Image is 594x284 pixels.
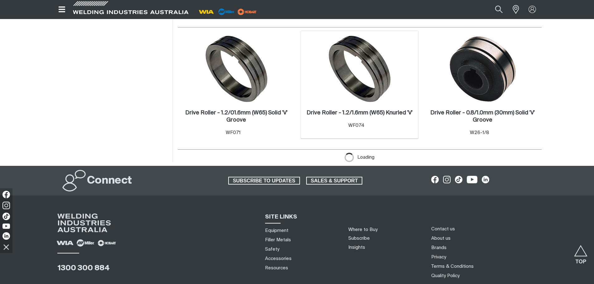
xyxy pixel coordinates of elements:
img: Drive Roller - 1.2/01.6mm (W65) Solid 'V' Groove [203,36,270,102]
a: About us [431,235,451,242]
img: TikTok [2,213,10,220]
a: Terms & Conditions [431,263,474,270]
a: Resources [265,265,288,271]
a: Safety [265,246,279,253]
span: SITE LINKS [265,214,297,220]
a: Equipment [265,227,288,234]
h2: Drive Roller - 1.2/01.6mm (W65) Solid 'V' Groove [185,110,287,123]
a: Drive Roller - 1.2/1.6mm (W65) Knurled 'V' [307,109,413,117]
img: LinkedIn [2,232,10,240]
span: SALES & SUPPORT [307,177,362,185]
a: Privacy [431,254,446,260]
nav: Footer [429,224,548,281]
a: Subscribe [348,236,370,241]
h2: Drive Roller - 1.2/1.6mm (W65) Knurled 'V' [307,110,413,116]
img: Drive Roller - 1.2/1.6mm (W65) Knurled 'V' [326,36,393,102]
span: SUBSCRIBE TO UPDATES [229,177,299,185]
span: WF074 [348,123,365,128]
img: YouTube [2,224,10,229]
nav: Sitemap [263,226,341,273]
img: hide socials [1,242,12,252]
img: Facebook [2,191,10,198]
button: Scroll to top [574,245,588,259]
a: Drive Roller - 0.8/1.0mm (30mm) Solid 'V' Groove [427,109,538,124]
a: Drive Roller - 1.2/01.6mm (W65) Solid 'V' Groove [181,109,292,124]
a: Brands [431,244,447,251]
span: WF071 [226,130,241,135]
a: SALES & SUPPORT [306,177,363,185]
a: Contact us [431,226,455,232]
img: Instagram [2,202,10,209]
button: Search products [488,2,509,17]
a: Filler Metals [265,237,291,243]
a: Insights [348,245,365,250]
input: Product name or item number... [480,2,509,17]
a: miller [236,9,258,14]
span: W26-1/8 [470,130,489,135]
a: Where to Buy [348,227,378,232]
a: Quality Policy [431,272,460,279]
span: Loading [357,153,374,162]
img: Drive Roller - 0.8/1.0mm (30mm) Solid 'V' Groove [449,36,516,102]
h2: Drive Roller - 0.8/1.0mm (30mm) Solid 'V' Groove [430,110,535,123]
a: SUBSCRIBE TO UPDATES [228,177,300,185]
a: Accessories [265,255,292,262]
h2: Connect [87,174,132,188]
a: 1300 300 884 [57,264,110,272]
img: miller [236,7,258,17]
